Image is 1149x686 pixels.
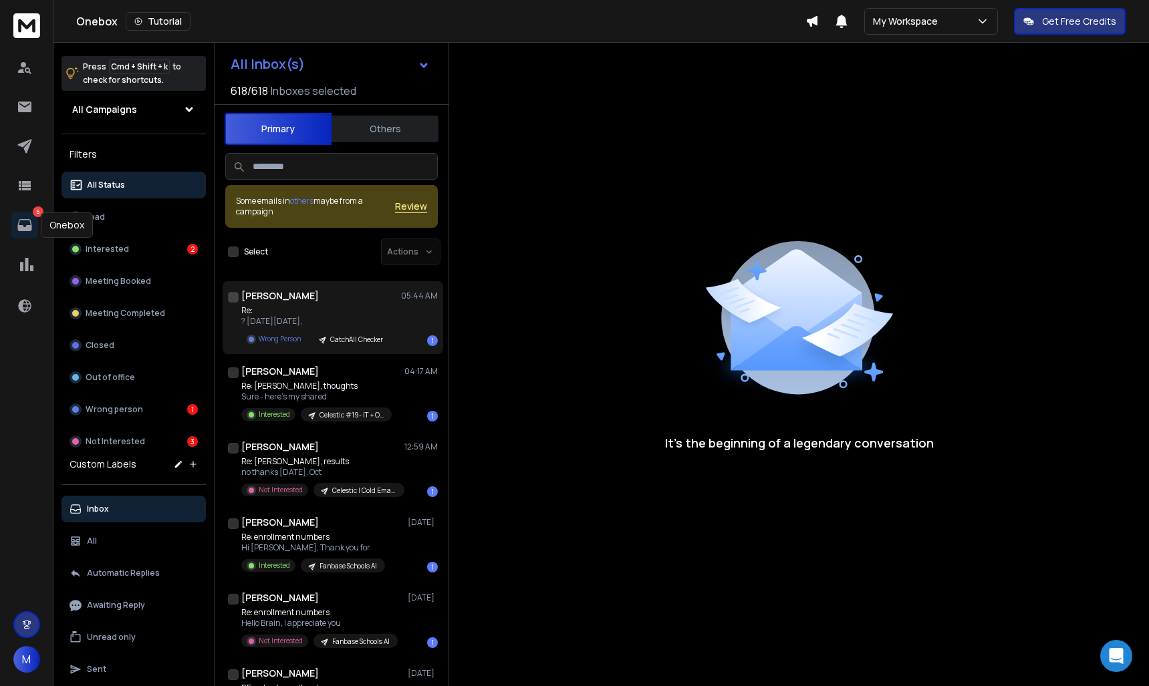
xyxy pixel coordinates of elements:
div: Onebox [41,212,93,238]
p: All [87,536,97,546]
p: Interested [259,560,290,570]
button: Automatic Replies [61,560,206,586]
p: Meeting Booked [86,276,151,287]
button: Tutorial [126,12,190,31]
p: no thanks [DATE], Oct [241,467,402,478]
p: [DATE] [408,517,438,528]
span: Cmd + Shift + k [109,59,170,74]
p: Closed [86,340,114,351]
p: Unread only [87,632,136,643]
p: Hi [PERSON_NAME], Thank you for [241,542,385,553]
p: My Workspace [873,15,943,28]
p: Get Free Credits [1042,15,1116,28]
p: 05:44 AM [401,291,438,301]
h1: [PERSON_NAME] [241,516,319,529]
div: 1 [427,486,438,497]
button: Unread only [61,624,206,651]
h1: All Inbox(s) [231,57,305,71]
button: All Status [61,172,206,198]
button: Out of office [61,364,206,391]
button: Sent [61,656,206,683]
button: Lead [61,204,206,230]
span: others [290,195,313,206]
button: Awaiting Reply [61,592,206,619]
div: 1 [187,404,198,415]
div: Onebox [76,12,805,31]
h1: [PERSON_NAME] [241,365,319,378]
div: 1 [427,335,438,346]
p: 04:17 AM [404,366,438,377]
div: 2 [187,244,198,254]
button: All Inbox(s) [220,51,440,77]
button: Review [395,200,427,213]
button: M [13,646,40,673]
button: Others [332,114,438,144]
h1: [PERSON_NAME] [241,667,319,680]
p: Sent [87,664,106,675]
button: All Campaigns [61,96,206,123]
div: 1 [427,411,438,421]
p: Interested [259,409,290,419]
p: Fanbase Schools AI [332,637,390,647]
div: 1 [427,637,438,648]
p: Inbox [87,504,109,514]
p: Wrong Person [259,334,301,344]
p: Meeting Completed [86,308,165,319]
p: Hello Brain, I appreciate you [241,618,398,629]
p: Fanbase Schools AI [320,561,377,571]
p: Awaiting Reply [87,600,145,611]
button: Closed [61,332,206,359]
button: Not Interested3 [61,428,206,455]
p: Not Interested [86,436,145,447]
p: Not Interested [259,485,303,495]
h3: Inboxes selected [271,83,356,99]
p: [DATE] [408,668,438,679]
label: Select [244,246,268,257]
p: Re: [PERSON_NAME], results [241,456,402,467]
p: Re: [PERSON_NAME], thoughts [241,381,392,391]
p: Re: enrollment numbers [241,607,398,618]
div: Open Intercom Messenger [1100,640,1132,672]
p: Celestic #19- IT + Old School | [GEOGRAPHIC_DATA] | PERFORMANCE | AI CAMPAIGN [320,410,384,420]
p: Press to check for shortcuts. [83,60,181,87]
button: Get Free Credits [1014,8,1126,35]
div: 3 [187,436,198,447]
p: Not Interested [259,636,303,646]
h3: Custom Labels [70,458,136,471]
h1: [PERSON_NAME] [241,289,319,303]
p: [DATE] [408,592,438,603]
p: Out of office [86,372,135,383]
p: Wrong person [86,404,143,415]
h1: All Campaigns [72,103,137,116]
button: Interested2 [61,236,206,263]
p: Interested [86,244,129,254]
p: ? [DATE][DATE], [241,316,391,327]
a: 6 [11,212,38,238]
button: Wrong person1 [61,396,206,423]
p: It’s the beginning of a legendary conversation [665,434,934,452]
h3: Filters [61,145,206,164]
p: 6 [33,206,43,217]
button: Meeting Booked [61,268,206,295]
button: Meeting Completed [61,300,206,327]
p: All Status [87,180,125,190]
p: Lead [86,212,105,222]
p: Re: [241,305,391,316]
span: 618 / 618 [231,83,268,99]
button: Primary [225,113,332,145]
h1: [PERSON_NAME] [241,440,319,454]
p: Re: enrollment numbers [241,532,385,542]
p: 12:59 AM [404,442,438,452]
p: Automatic Replies [87,568,160,578]
div: Some emails in maybe from a campaign [236,196,395,217]
button: Inbox [61,496,206,522]
p: CatchAll Checker [330,335,383,345]
h1: [PERSON_NAME] [241,591,319,605]
p: Celestic | Cold Email Audit #1 | Instantly Warmup | English + [GEOGRAPHIC_DATA] + Gulf [332,486,396,496]
div: 1 [427,562,438,572]
button: All [61,528,206,554]
p: Sure - here's my shared [241,391,392,402]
